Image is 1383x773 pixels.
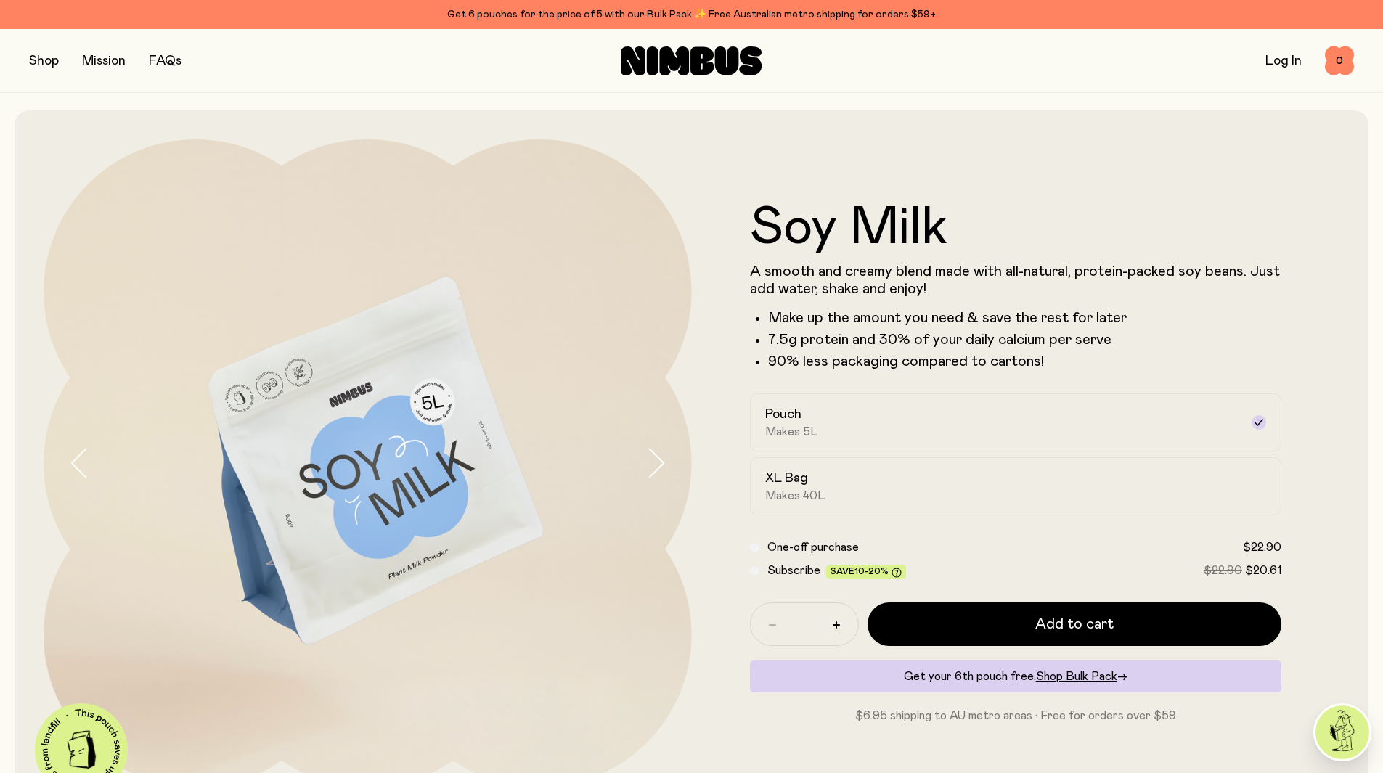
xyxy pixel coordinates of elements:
[854,567,889,576] span: 10-20%
[1315,705,1369,759] img: agent
[1243,541,1281,553] span: $22.90
[765,425,818,439] span: Makes 5L
[765,470,808,487] h2: XL Bag
[768,331,1282,348] li: 7.5g protein and 30% of your daily calcium per serve
[765,488,825,503] span: Makes 40L
[868,602,1282,646] button: Add to cart
[767,565,820,576] span: Subscribe
[1204,565,1242,576] span: $22.90
[767,541,859,553] span: One-off purchase
[82,54,126,68] a: Mission
[1245,565,1281,576] span: $20.61
[768,309,1282,327] li: Make up the amount you need & save the rest for later
[1265,54,1302,68] a: Log In
[831,567,902,578] span: Save
[768,353,1282,370] p: 90% less packaging compared to cartons!
[29,6,1354,23] div: Get 6 pouches for the price of 5 with our Bulk Pack ✨ Free Australian metro shipping for orders $59+
[750,660,1282,692] div: Get your 6th pouch free.
[1035,614,1114,634] span: Add to cart
[1036,671,1117,682] span: Shop Bulk Pack
[149,54,181,68] a: FAQs
[750,263,1282,298] p: A smooth and creamy blend made with all-natural, protein-packed soy beans. Just add water, shake ...
[750,707,1282,724] p: $6.95 shipping to AU metro areas · Free for orders over $59
[750,202,1282,254] h1: Soy Milk
[765,406,801,423] h2: Pouch
[1325,46,1354,75] button: 0
[1036,671,1127,682] a: Shop Bulk Pack→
